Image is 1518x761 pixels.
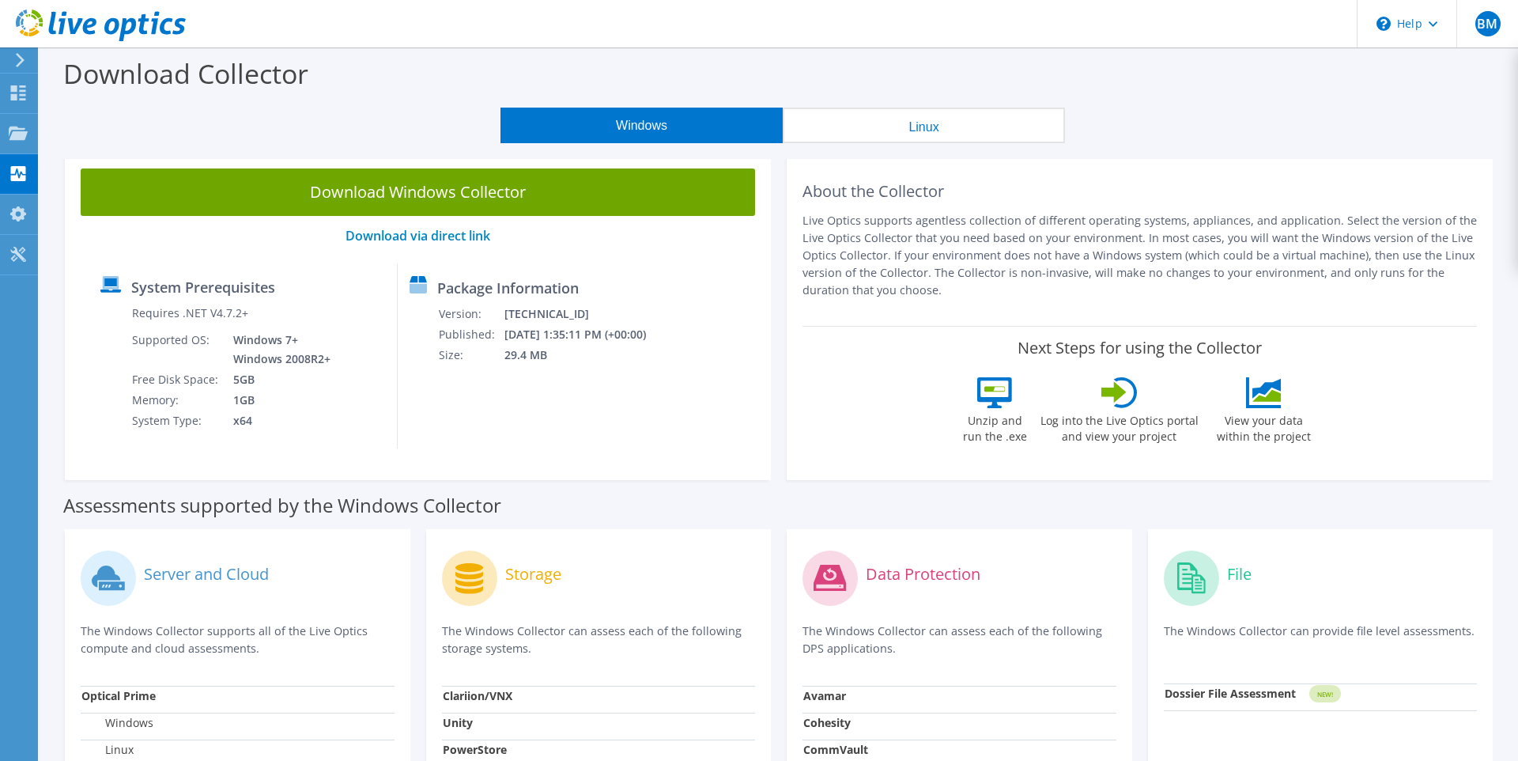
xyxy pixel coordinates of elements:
[131,369,221,390] td: Free Disk Space:
[131,390,221,411] td: Memory:
[221,390,334,411] td: 1GB
[81,715,153,731] label: Windows
[1207,408,1321,445] label: View your data within the project
[131,330,221,369] td: Supported OS:
[802,212,1477,299] p: Live Optics supports agentless collection of different operating systems, appliances, and applica...
[1475,11,1501,36] span: BM
[443,688,512,703] strong: Clariion/VNX
[802,623,1116,657] p: The Windows Collector can assess each of the following DPS applications.
[131,411,221,431] td: System Type:
[1316,690,1332,699] tspan: NEW!
[63,55,308,92] label: Download Collector
[438,304,504,324] td: Version:
[1376,17,1391,31] svg: \n
[1164,623,1478,655] p: The Windows Collector can provide file level assessments.
[81,168,755,216] a: Download Windows Collector
[803,715,851,730] strong: Cohesity
[221,330,334,369] td: Windows 7+ Windows 2008R2+
[221,411,334,431] td: x64
[1018,339,1262,358] label: Next Steps for using the Collector
[783,108,1065,143] button: Linux
[504,304,667,324] td: [TECHNICAL_ID]
[803,688,846,703] strong: Avamar
[1227,566,1252,582] label: File
[443,715,473,730] strong: Unity
[438,324,504,345] td: Published:
[803,742,868,757] strong: CommVault
[438,345,504,365] td: Size:
[866,566,980,582] label: Data Protection
[144,566,269,582] label: Server and Cloud
[1040,408,1199,445] label: Log into the Live Optics portal and view your project
[500,108,783,143] button: Windows
[63,498,501,513] label: Assessments supported by the Windows Collector
[443,742,507,757] strong: PowerStore
[132,305,248,321] label: Requires .NET V4.7.2+
[221,369,334,390] td: 5GB
[504,345,667,365] td: 29.4 MB
[81,688,156,703] strong: Optical Prime
[442,623,756,657] p: The Windows Collector can assess each of the following storage systems.
[437,280,579,296] label: Package Information
[346,227,490,244] a: Download via direct link
[1165,686,1296,701] strong: Dossier File Assessment
[802,182,1477,201] h2: About the Collector
[131,279,275,295] label: System Prerequisites
[504,324,667,345] td: [DATE] 1:35:11 PM (+00:00)
[959,408,1032,445] label: Unzip and run the .exe
[81,742,134,758] label: Linux
[505,566,561,582] label: Storage
[81,623,395,657] p: The Windows Collector supports all of the Live Optics compute and cloud assessments.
